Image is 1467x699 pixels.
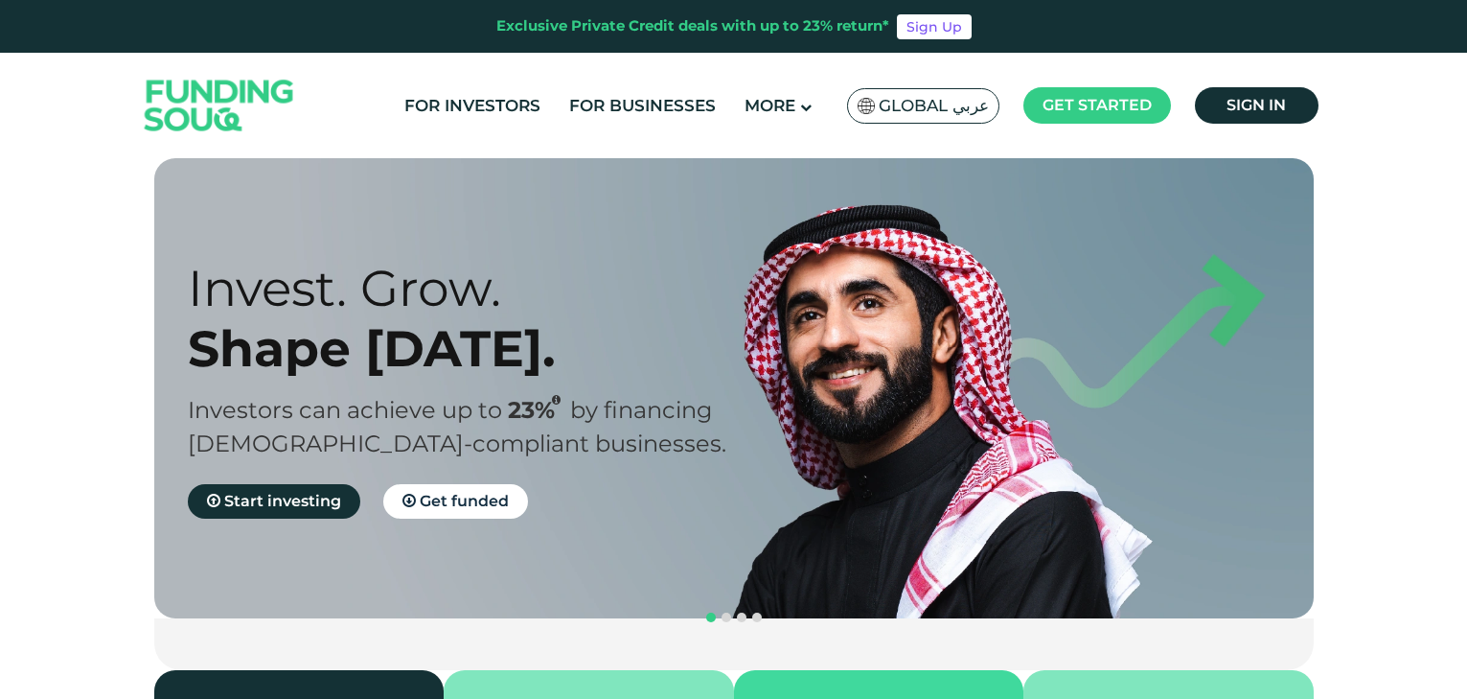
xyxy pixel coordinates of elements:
img: Logo [126,58,313,154]
button: navigation [719,610,734,625]
span: Sign in [1226,96,1286,114]
a: Get funded [383,484,528,519]
span: Get funded [420,492,509,510]
a: Sign Up [897,14,972,39]
div: Invest. Grow. [188,258,768,318]
span: More [745,96,795,115]
a: For Investors [400,90,545,122]
a: Sign in [1195,87,1318,124]
span: Get started [1043,96,1152,114]
button: navigation [734,610,749,625]
button: navigation [749,610,765,625]
span: 23% [508,396,570,424]
button: navigation [703,610,719,625]
img: SA Flag [858,98,875,114]
a: Start investing [188,484,360,519]
span: Start investing [224,492,341,510]
div: Exclusive Private Credit deals with up to 23% return* [496,15,889,37]
span: Global عربي [879,95,989,117]
a: For Businesses [564,90,721,122]
div: Shape [DATE]. [188,318,768,379]
i: 23% IRR (expected) ~ 15% Net yield (expected) [552,395,561,406]
span: Investors can achieve up to [188,396,502,424]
